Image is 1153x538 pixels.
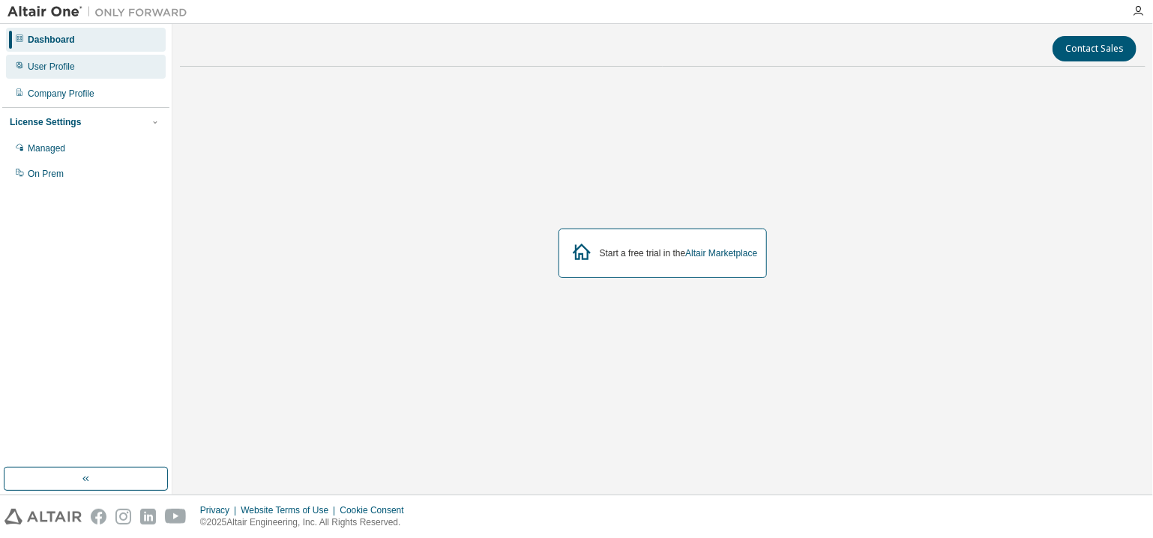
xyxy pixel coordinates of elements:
a: Altair Marketplace [685,248,757,259]
div: Managed [28,142,65,154]
div: Privacy [200,504,241,516]
button: Contact Sales [1053,36,1137,61]
div: Website Terms of Use [241,504,340,516]
img: facebook.svg [91,509,106,525]
div: On Prem [28,168,64,180]
p: © 2025 Altair Engineering, Inc. All Rights Reserved. [200,516,413,529]
img: youtube.svg [165,509,187,525]
img: linkedin.svg [140,509,156,525]
div: Cookie Consent [340,504,412,516]
img: instagram.svg [115,509,131,525]
img: Altair One [7,4,195,19]
div: Company Profile [28,88,94,100]
div: User Profile [28,61,75,73]
div: Dashboard [28,34,75,46]
img: altair_logo.svg [4,509,82,525]
div: License Settings [10,116,81,128]
div: Start a free trial in the [600,247,758,259]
